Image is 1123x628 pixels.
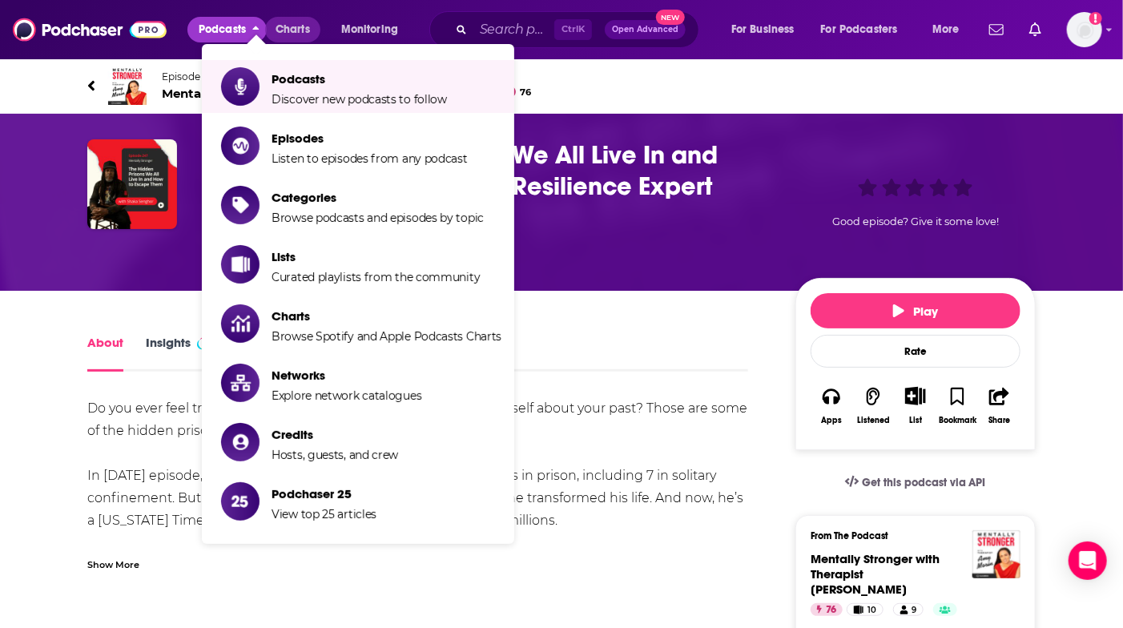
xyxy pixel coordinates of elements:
[847,603,884,616] a: 10
[272,71,447,87] span: Podcasts
[272,151,468,166] span: Listen to episodes from any podcast
[272,131,468,146] span: Episodes
[272,249,480,264] span: Lists
[939,416,976,425] div: Bookmark
[162,70,532,83] span: Episode from the podcast
[731,18,795,41] span: For Business
[445,11,714,48] div: Search podcasts, credits, & more...
[1067,12,1102,47] button: Show profile menu
[272,486,376,501] span: Podchaser 25
[983,16,1010,43] a: Show notifications dropdown
[893,603,924,616] a: 9
[811,335,1020,368] div: Rate
[341,18,398,41] span: Monitoring
[199,18,246,41] span: Podcasts
[87,66,1036,105] a: Mentally Stronger with Therapist Amy MorinEpisode from the podcastMentally Stronger with Therapis...
[936,376,978,435] button: Bookmark
[612,26,678,34] span: Open Advanced
[197,337,225,350] img: Podchaser Pro
[187,17,267,42] button: close menu
[272,211,484,225] span: Browse podcasts and episodes by topic
[979,376,1020,435] button: Share
[832,463,999,502] a: Get this podcast via API
[276,18,310,41] span: Charts
[272,427,398,442] span: Credits
[912,602,916,618] span: 9
[821,416,842,425] div: Apps
[811,17,921,42] button: open menu
[13,14,167,45] img: Podchaser - Follow, Share and Rate Podcasts
[605,20,686,39] button: Open AdvancedNew
[899,387,932,405] button: Show More Button
[821,18,898,41] span: For Podcasters
[1067,12,1102,47] span: Logged in as megcassidy
[554,19,592,40] span: Ctrl K
[1069,541,1107,580] div: Open Intercom Messenger
[811,551,940,597] span: Mentally Stronger with Therapist [PERSON_NAME]
[272,329,501,344] span: Browse Spotify and Apple Podcasts Charts
[921,17,980,42] button: open menu
[909,415,922,425] div: List
[272,92,447,107] span: Discover new podcasts to follow
[972,530,1020,578] img: Mentally Stronger with Therapist Amy Morin
[932,18,960,41] span: More
[811,376,852,435] button: Apps
[162,86,532,101] span: Mentally Stronger with Therapist [PERSON_NAME]
[272,308,501,324] span: Charts
[811,603,843,616] a: 76
[811,551,940,597] a: Mentally Stronger with Therapist Amy Morin
[832,215,999,227] span: Good episode? Give it some love!
[826,602,836,618] span: 76
[720,17,815,42] button: open menu
[1023,16,1048,43] a: Show notifications dropdown
[272,368,421,383] span: Networks
[265,17,320,42] a: Charts
[272,270,480,284] span: Curated playlists from the community
[893,304,939,319] span: Play
[272,448,398,462] span: Hosts, guests, and crew
[87,139,177,229] img: 247 — The Hidden Prisons We All Live In and How to Escape Them with Resilience Expert Shaka Senghor
[146,335,225,372] a: InsightsPodchaser Pro
[87,335,123,372] a: About
[811,530,1008,541] h3: From The Podcast
[272,507,376,521] span: View top 25 articles
[272,190,484,205] span: Categories
[988,416,1010,425] div: Share
[1089,12,1102,25] svg: Add a profile image
[867,602,876,618] span: 10
[108,66,147,105] img: Mentally Stronger with Therapist Amy Morin
[862,476,986,489] span: Get this podcast via API
[857,416,890,425] div: Listened
[330,17,419,42] button: open menu
[473,17,554,42] input: Search podcasts, credits, & more...
[272,388,421,403] span: Explore network catalogues
[1067,12,1102,47] img: User Profile
[811,293,1020,328] button: Play
[852,376,894,435] button: Listened
[895,376,936,435] div: Show More ButtonList
[656,10,685,25] span: New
